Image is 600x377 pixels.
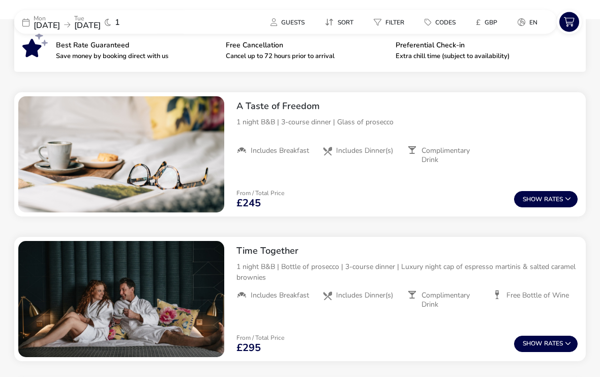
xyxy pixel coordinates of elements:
span: 1 [115,18,120,26]
span: Includes Breakfast [251,291,309,301]
span: en [529,18,537,26]
span: Complimentary Drink [422,291,485,310]
naf-pibe-menu-bar-item: Sort [317,15,366,30]
naf-pibe-menu-bar-item: en [509,15,550,30]
button: Sort [317,15,362,30]
p: Tue [74,15,101,21]
span: £245 [236,199,261,209]
button: ShowRates [514,336,578,353]
div: Mon[DATE]Tue[DATE]1 [14,10,167,34]
button: en [509,15,546,30]
span: Free Bottle of Wine [506,291,569,301]
p: Book Direct Benefits [56,26,565,34]
span: [DATE] [34,20,60,31]
span: £295 [236,343,261,354]
span: Guests [281,18,305,26]
div: A Taste of Freedom1 night B&B | 3-course dinner | Glass of proseccoIncludes BreakfastIncludes Din... [228,93,586,173]
naf-pibe-menu-bar-item: Filter [366,15,416,30]
span: Includes Breakfast [251,147,309,156]
span: Sort [338,18,353,26]
span: Includes Dinner(s) [336,291,393,301]
p: Cancel up to 72 hours prior to arrival [226,53,387,60]
span: Complimentary Drink [422,147,485,165]
p: From / Total Price [236,191,284,197]
p: Save money by booking direct with us [56,53,218,60]
p: Extra chill time (subject to availability) [396,53,557,60]
p: From / Total Price [236,335,284,341]
button: ShowRates [514,192,578,208]
p: Best Rate Guaranteed [56,42,218,49]
button: Guests [262,15,313,30]
span: [DATE] [74,20,101,31]
div: Time Together1 night B&B | Bottle of prosecco | 3-course dinner | Luxury night cap of espresso ma... [228,237,586,318]
span: GBP [485,18,497,26]
p: 1 night B&B | Bottle of prosecco | 3-course dinner | Luxury night cap of espresso martinis & salt... [236,262,578,283]
p: 1 night B&B | 3-course dinner | Glass of prosecco [236,117,578,128]
swiper-slide: 1 / 1 [18,97,224,213]
p: Free Cancellation [226,42,387,49]
button: Codes [416,15,464,30]
button: £GBP [468,15,505,30]
swiper-slide: 1 / 1 [18,241,224,358]
naf-pibe-menu-bar-item: Guests [262,15,317,30]
i: £ [476,17,481,28]
h2: Time Together [236,246,578,257]
span: Includes Dinner(s) [336,147,393,156]
naf-pibe-menu-bar-item: £GBP [468,15,509,30]
p: Preferential Check-in [396,42,557,49]
span: Filter [385,18,404,26]
h2: A Taste of Freedom [236,101,578,113]
p: Mon [34,15,60,21]
naf-pibe-menu-bar-item: Codes [416,15,468,30]
button: Filter [366,15,412,30]
span: Show [523,341,544,347]
span: Show [523,197,544,203]
span: Codes [435,18,456,26]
